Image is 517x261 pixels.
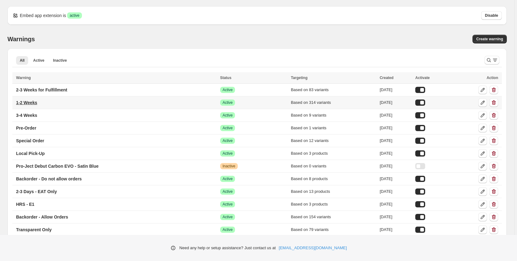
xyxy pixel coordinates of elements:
div: [DATE] [380,188,412,195]
span: Active [33,58,44,63]
span: Activate [415,76,430,80]
p: Backorder - Allow Orders [16,214,68,220]
span: Active [223,87,233,92]
div: [DATE] [380,176,412,182]
span: Warning [16,76,31,80]
p: Backorder - Do not allow orders [16,176,82,182]
div: [DATE] [380,87,412,93]
a: 2-3 Weeks for Fulfillment [12,85,71,95]
a: Special Order [12,136,48,146]
div: Based on 154 variants [291,214,376,220]
p: 2-3 Days - EAT Only [16,188,57,195]
p: HRS - E1 [16,201,34,207]
div: Based on 1 variants [291,125,376,131]
p: Pre-Order [16,125,36,131]
span: All [20,58,24,63]
a: 3-4 Weeks [12,110,41,120]
div: [DATE] [380,112,412,118]
div: [DATE] [380,138,412,144]
span: Active [223,202,233,207]
p: Local Pick-Up [16,150,45,157]
div: Based on 3 products [291,201,376,207]
p: Transparent Only [16,227,52,233]
a: Pro-Ject Debut Carbon EVO - Satin Blue [12,161,102,171]
span: Active [223,113,233,118]
p: Special Order [16,138,44,144]
a: 2-3 Days - EAT Only [12,187,61,197]
span: Targeting [291,76,308,80]
a: 1-2 Weeks [12,98,41,108]
a: Pre-Order [12,123,40,133]
div: [DATE] [380,163,412,169]
div: Based on 3 products [291,150,376,157]
a: HRS - E1 [12,199,38,209]
button: Search and filter results [485,56,499,64]
div: [DATE] [380,100,412,106]
div: [DATE] [380,214,412,220]
p: 1-2 Weeks [16,100,37,106]
span: Created [380,76,394,80]
span: Disable [485,13,498,18]
div: Based on 79 variants [291,227,376,233]
div: [DATE] [380,150,412,157]
span: Inactive [223,164,235,169]
span: Active [223,189,233,194]
div: [DATE] [380,125,412,131]
span: active [70,13,79,18]
span: Create warning [476,37,503,42]
span: Status [220,76,232,80]
div: Based on 314 variants [291,100,376,106]
span: Active [223,176,233,181]
a: Transparent Only [12,225,55,235]
span: Active [223,126,233,130]
span: Active [223,138,233,143]
span: Active [223,100,233,105]
a: Create warning [472,35,507,43]
div: Based on 83 variants [291,87,376,93]
span: Inactive [53,58,67,63]
p: 3-4 Weeks [16,112,37,118]
p: Embed app extension is [20,12,66,19]
span: Active [223,151,233,156]
h2: Warnings [7,35,35,43]
a: [EMAIL_ADDRESS][DOMAIN_NAME] [279,245,347,251]
a: Backorder - Allow Orders [12,212,72,222]
div: Based on 8 products [291,176,376,182]
p: 2-3 Weeks for Fulfillment [16,87,67,93]
span: Active [223,227,233,232]
div: [DATE] [380,227,412,233]
button: Disable [481,11,502,20]
div: Based on 9 variants [291,112,376,118]
span: Active [223,215,233,219]
span: Action [487,76,498,80]
a: Backorder - Do not allow orders [12,174,85,184]
div: [DATE] [380,201,412,207]
div: Based on 12 variants [291,138,376,144]
div: Based on 0 variants [291,163,376,169]
div: Based on 13 products [291,188,376,195]
p: Pro-Ject Debut Carbon EVO - Satin Blue [16,163,99,169]
a: Local Pick-Up [12,148,49,158]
